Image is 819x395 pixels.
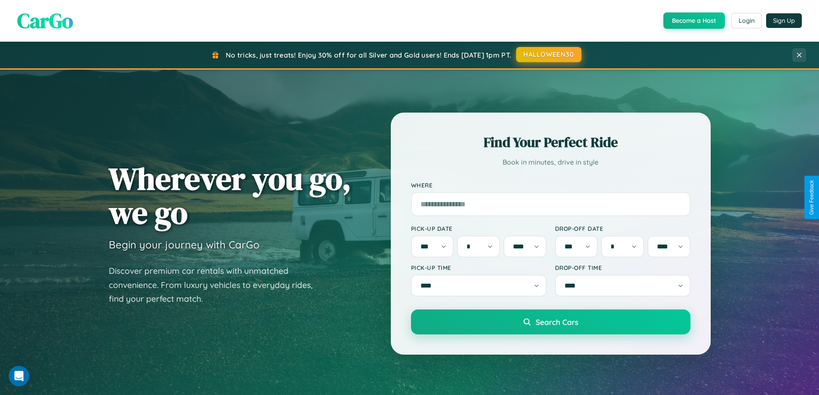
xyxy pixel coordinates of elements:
[411,225,546,232] label: Pick-up Date
[809,180,815,215] div: Give Feedback
[663,12,725,29] button: Become a Host
[536,317,578,327] span: Search Cars
[555,225,690,232] label: Drop-off Date
[411,156,690,168] p: Book in minutes, drive in style
[411,133,690,152] h2: Find Your Perfect Ride
[411,181,690,189] label: Where
[109,238,260,251] h3: Begin your journey with CarGo
[109,162,351,230] h1: Wherever you go, we go
[411,264,546,271] label: Pick-up Time
[226,51,511,59] span: No tricks, just treats! Enjoy 30% off for all Silver and Gold users! Ends [DATE] 1pm PT.
[411,309,690,334] button: Search Cars
[766,13,802,28] button: Sign Up
[17,6,73,35] span: CarGo
[109,264,324,306] p: Discover premium car rentals with unmatched convenience. From luxury vehicles to everyday rides, ...
[731,13,762,28] button: Login
[9,366,29,386] iframe: Intercom live chat
[516,47,582,62] button: HALLOWEEN30
[555,264,690,271] label: Drop-off Time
